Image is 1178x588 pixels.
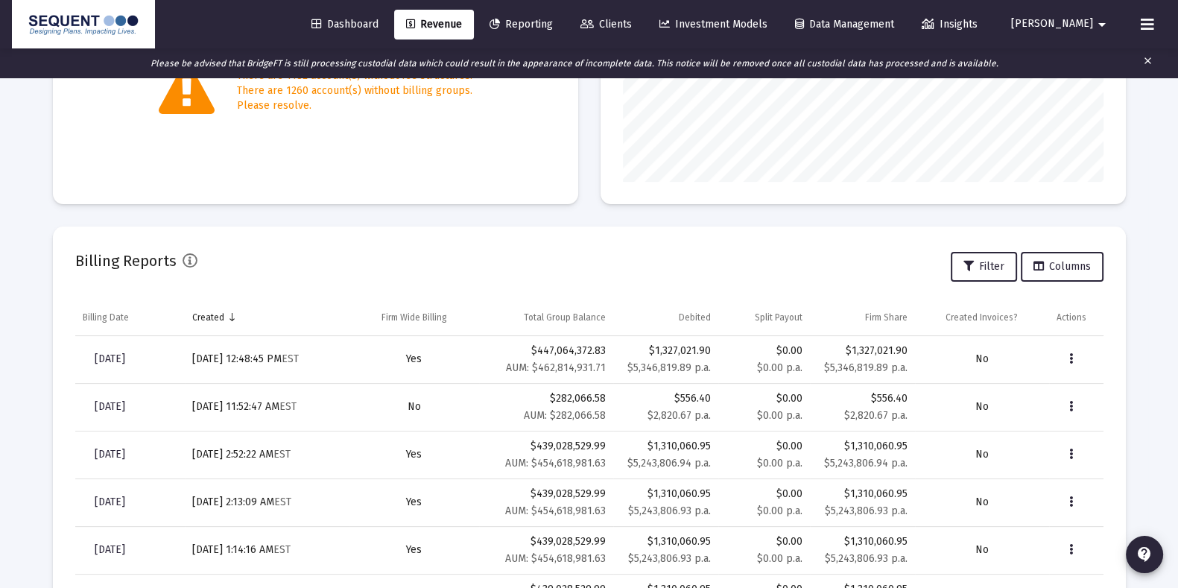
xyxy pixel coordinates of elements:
span: [DATE] [95,496,125,508]
small: $0.00 p.a. [757,552,802,565]
div: Split Payout [755,312,802,323]
small: EST [279,400,297,413]
div: No [922,543,1042,557]
div: No [922,399,1042,414]
span: Revenue [406,18,462,31]
div: $0.00 [726,487,802,519]
div: Total Group Balance [524,312,606,323]
div: Created [192,312,224,323]
small: AUM: $454,618,981.63 [505,505,606,517]
a: Reporting [478,10,565,39]
td: Column Billing Date [75,300,185,335]
div: No [922,352,1042,367]
div: No [922,447,1042,462]
small: $5,346,819.89 p.a. [627,361,711,374]
a: [DATE] [83,344,137,374]
td: Column Firm Share [810,300,915,335]
small: AUM: $282,066.58 [524,409,606,422]
small: AUM: $462,814,931.71 [506,361,606,374]
td: Column Firm Wide Billing [349,300,480,335]
small: $5,243,806.94 p.a. [824,457,908,470]
div: [DATE] 1:14:16 AM [192,543,341,557]
div: $1,327,021.90 [817,344,908,358]
div: [DATE] 11:52:47 AM [192,399,341,414]
div: Please resolve. [237,98,472,113]
span: Columns [1033,260,1091,273]
div: Debited [679,312,711,323]
div: $1,310,060.95 [817,439,908,454]
div: $0.00 [726,344,802,376]
button: Filter [951,252,1017,282]
small: $5,243,806.94 p.a. [627,457,711,470]
div: Actions [1057,312,1086,323]
div: [DATE] 2:13:09 AM [192,495,341,510]
div: $1,310,060.95 [621,534,711,549]
small: $0.00 p.a. [757,409,802,422]
small: EST [274,496,291,508]
span: Dashboard [311,18,379,31]
span: Investment Models [659,18,767,31]
a: Clients [569,10,644,39]
small: AUM: $454,618,981.63 [505,552,606,565]
a: Data Management [783,10,906,39]
small: $5,243,806.93 p.a. [628,552,711,565]
a: [DATE] [83,535,137,565]
span: [DATE] [95,543,125,556]
button: Columns [1021,252,1103,282]
td: Column Total Group Balance [479,300,612,335]
div: Created Invoices? [946,312,1018,323]
div: Billing Date [83,312,129,323]
span: [DATE] [95,353,125,365]
div: $439,028,529.99 [487,487,605,519]
i: Please be advised that BridgeFT is still processing custodial data which could result in the appe... [151,58,998,69]
small: $0.00 p.a. [757,457,802,470]
div: $0.00 [726,534,802,566]
div: There are 1260 account(s) without billing groups. [237,83,472,98]
td: Column Created Invoices? [915,300,1049,335]
div: $282,066.58 [487,391,605,423]
a: [DATE] [83,487,137,517]
small: $0.00 p.a. [757,505,802,517]
mat-icon: arrow_drop_down [1093,10,1111,39]
div: Yes [356,543,472,557]
span: Reporting [490,18,553,31]
td: Column Split Payout [718,300,810,335]
div: $556.40 [621,391,711,406]
span: [PERSON_NAME] [1011,18,1093,31]
span: [DATE] [95,448,125,461]
small: $5,243,806.93 p.a. [825,552,908,565]
span: Clients [580,18,632,31]
small: $2,820.67 p.a. [844,409,908,422]
h2: Billing Reports [75,249,177,273]
div: Yes [356,447,472,462]
small: $5,346,819.89 p.a. [824,361,908,374]
small: $5,243,806.93 p.a. [628,505,711,517]
div: $1,327,021.90 [621,344,711,358]
div: [DATE] 12:48:45 PM [192,352,341,367]
img: Dashboard [23,10,144,39]
a: [DATE] [83,392,137,422]
div: Yes [356,495,472,510]
a: [DATE] [83,440,137,470]
small: $5,243,806.93 p.a. [825,505,908,517]
td: Column Actions [1049,300,1103,335]
a: Revenue [394,10,474,39]
span: Insights [922,18,978,31]
div: $447,064,372.83 [487,344,605,376]
a: Investment Models [647,10,779,39]
div: No [356,399,472,414]
mat-icon: clear [1142,52,1153,75]
span: [DATE] [95,400,125,413]
button: [PERSON_NAME] [993,9,1129,39]
small: $2,820.67 p.a. [647,409,711,422]
small: AUM: $454,618,981.63 [505,457,606,470]
div: $0.00 [726,439,802,471]
small: $0.00 p.a. [757,361,802,374]
div: $1,310,060.95 [817,487,908,502]
small: EST [282,353,299,365]
div: $1,310,060.95 [817,534,908,549]
a: Insights [910,10,989,39]
div: Firm Wide Billing [381,312,446,323]
a: Dashboard [300,10,390,39]
div: Firm Share [865,312,908,323]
